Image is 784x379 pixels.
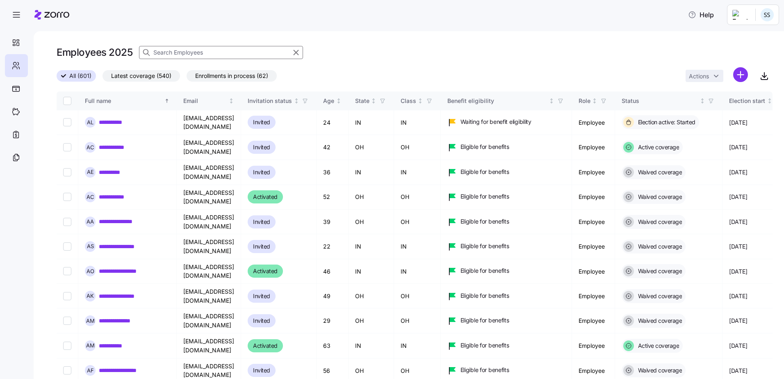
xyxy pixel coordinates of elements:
[349,259,394,284] td: IN
[63,342,71,350] input: Select record 10
[63,218,71,226] input: Select record 5
[87,244,94,249] span: A S
[87,194,94,200] span: A C
[729,292,747,300] span: [DATE]
[349,308,394,333] td: OH
[317,110,349,135] td: 24
[63,242,71,251] input: Select record 6
[460,366,509,374] span: Eligible for benefits
[317,91,349,110] th: AgeNot sorted
[349,91,394,110] th: StateNot sorted
[417,98,423,104] div: Not sorted
[615,91,723,110] th: StatusNot sorted
[86,343,95,348] span: A M
[394,91,441,110] th: ClassNot sorted
[401,96,416,105] div: Class
[572,333,615,358] td: Employee
[460,316,509,324] span: Eligible for benefits
[729,218,747,226] span: [DATE]
[177,308,241,333] td: [EMAIL_ADDRESS][DOMAIN_NAME]
[460,267,509,275] span: Eligible for benefits
[729,267,747,276] span: [DATE]
[63,97,71,105] input: Select all records
[622,96,698,105] div: Status
[394,259,441,284] td: IN
[87,169,94,175] span: A E
[636,292,682,300] span: Waived coverage
[253,217,270,227] span: Invited
[636,218,682,226] span: Waived coverage
[636,118,695,126] span: Election active: Started
[394,135,441,160] td: OH
[460,242,509,250] span: Eligible for benefits
[63,317,71,325] input: Select record 9
[572,135,615,160] td: Employee
[636,317,682,325] span: Waived coverage
[69,71,91,81] span: All (601)
[349,284,394,308] td: OH
[177,185,241,210] td: [EMAIL_ADDRESS][DOMAIN_NAME]
[689,73,709,79] span: Actions
[87,219,94,224] span: A A
[460,192,509,201] span: Eligible for benefits
[87,145,94,150] span: A C
[317,333,349,358] td: 63
[177,135,241,160] td: [EMAIL_ADDRESS][DOMAIN_NAME]
[572,185,615,210] td: Employee
[355,96,369,105] div: State
[460,168,509,176] span: Eligible for benefits
[572,110,615,135] td: Employee
[729,342,747,350] span: [DATE]
[729,367,747,375] span: [DATE]
[371,98,376,104] div: Not sorted
[349,210,394,234] td: OH
[177,234,241,259] td: [EMAIL_ADDRESS][DOMAIN_NAME]
[729,143,747,151] span: [DATE]
[177,284,241,308] td: [EMAIL_ADDRESS][DOMAIN_NAME]
[447,96,547,105] div: Benefit eligibility
[87,120,93,125] span: A L
[394,333,441,358] td: IN
[729,168,747,176] span: [DATE]
[63,168,71,176] input: Select record 3
[253,316,270,326] span: Invited
[63,267,71,275] input: Select record 7
[460,341,509,349] span: Eligible for benefits
[63,193,71,201] input: Select record 4
[317,234,349,259] td: 22
[63,143,71,151] input: Select record 2
[460,143,509,151] span: Eligible for benefits
[722,91,779,110] th: Election startNot sorted
[164,98,170,104] div: Sorted ascending
[394,308,441,333] td: OH
[394,160,441,185] td: IN
[253,142,270,152] span: Invited
[460,292,509,300] span: Eligible for benefits
[87,368,94,373] span: A F
[636,168,682,176] span: Waived coverage
[729,119,747,127] span: [DATE]
[592,98,597,104] div: Not sorted
[253,341,278,351] span: Activated
[349,234,394,259] td: IN
[336,98,342,104] div: Not sorted
[729,242,747,251] span: [DATE]
[549,98,554,104] div: Not sorted
[317,284,349,308] td: 49
[681,7,720,23] button: Help
[572,210,615,234] td: Employee
[349,135,394,160] td: OH
[394,234,441,259] td: IN
[253,192,278,202] span: Activated
[441,91,572,110] th: Benefit eligibilityNot sorted
[572,308,615,333] td: Employee
[349,110,394,135] td: IN
[177,91,241,110] th: EmailNot sorted
[253,117,270,127] span: Invited
[767,98,773,104] div: Not sorted
[686,70,723,82] button: Actions
[394,185,441,210] td: OH
[636,193,682,201] span: Waived coverage
[460,217,509,226] span: Eligible for benefits
[177,333,241,358] td: [EMAIL_ADDRESS][DOMAIN_NAME]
